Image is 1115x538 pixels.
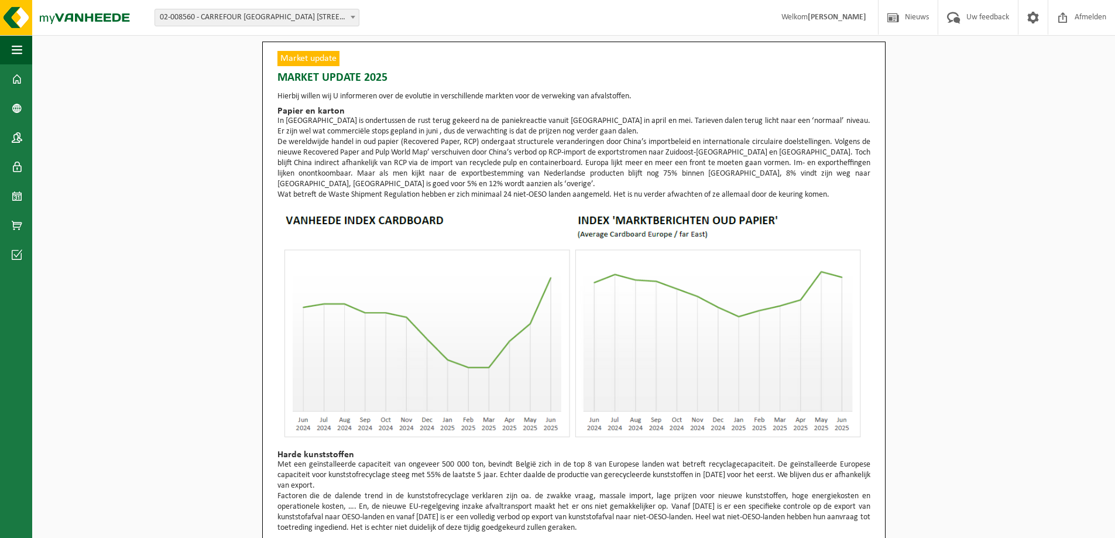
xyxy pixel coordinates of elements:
p: In [GEOGRAPHIC_DATA] is ondertussen de rust terug gekeerd na de paniekreactie vanuit [GEOGRAPHIC_... [277,116,870,137]
span: 02-008560 - CARREFOUR ANTWERPEN LOZANNASTRAAT 169 - ANTWERPEN [155,9,359,26]
p: Hierbij willen wij U informeren over de evolutie in verschillende markten voor de verweking van a... [277,92,870,101]
span: Market update 2025 [277,69,387,87]
h2: Papier en karton [277,107,870,116]
p: De wereldwijde handel in oud papier (Recovered Paper, RCP) ondergaat structurele veranderingen do... [277,137,870,190]
h2: Harde kunststoffen [277,450,870,460]
strong: [PERSON_NAME] [808,13,866,22]
p: Factoren die de dalende trend in de kunststofrecyclage verklaren zijn oa. de zwakke vraag, massal... [277,491,870,533]
p: Met een geïnstalleerde capaciteit van ongeveer 500 000 ton, bevindt België zich in de top 8 van E... [277,460,870,491]
p: Wat betreft de Waste Shipment Regulation hebben er zich minimaal 24 niet-OESO landen aangemeld. H... [277,190,870,200]
span: Market update [277,51,339,66]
